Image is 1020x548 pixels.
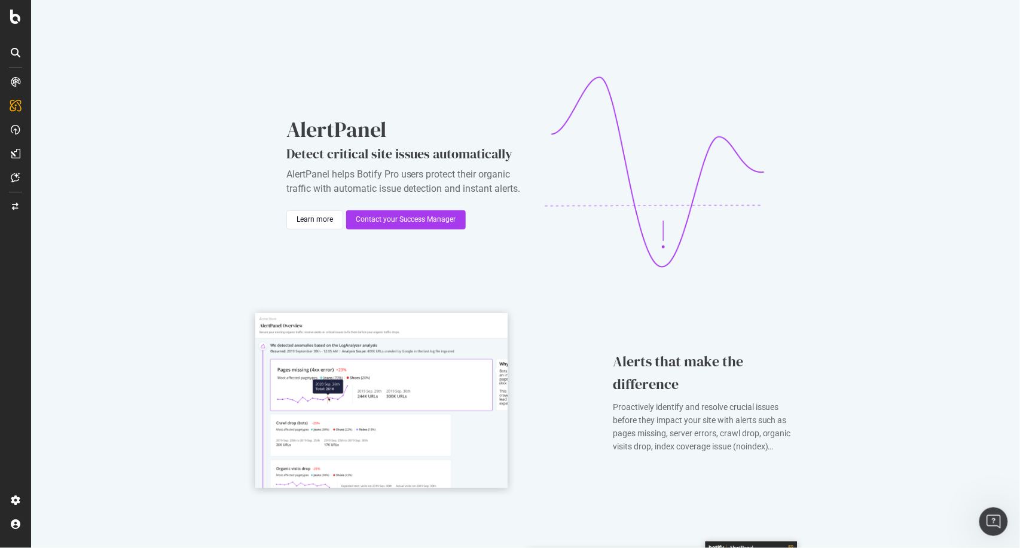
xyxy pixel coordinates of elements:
div: Contact your Success Manager [356,215,456,225]
div: AlertPanel helps Botify Pro users protect their organic traffic with automatic issue detection an... [286,167,526,196]
div: Alerts that make the difference [613,350,804,396]
img: ITJHfFCv.png [247,306,516,497]
img: wF0JmbuPWMdlgAAAABJRU5ErkJggg== [545,76,765,268]
div: Learn more [297,215,333,225]
button: Learn more [286,210,343,229]
button: Contact your Success Manager [346,210,466,229]
div: Detect critical site issues automatically [286,145,526,163]
div: Proactively identify and resolve crucial issues before they impact your site with alerts such as ... [613,400,804,453]
iframe: Intercom live chat [979,507,1008,536]
button: go back [8,5,30,27]
div: AlertPanel [286,115,526,145]
div: Close [382,5,404,26]
button: Collapse window [359,5,382,27]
